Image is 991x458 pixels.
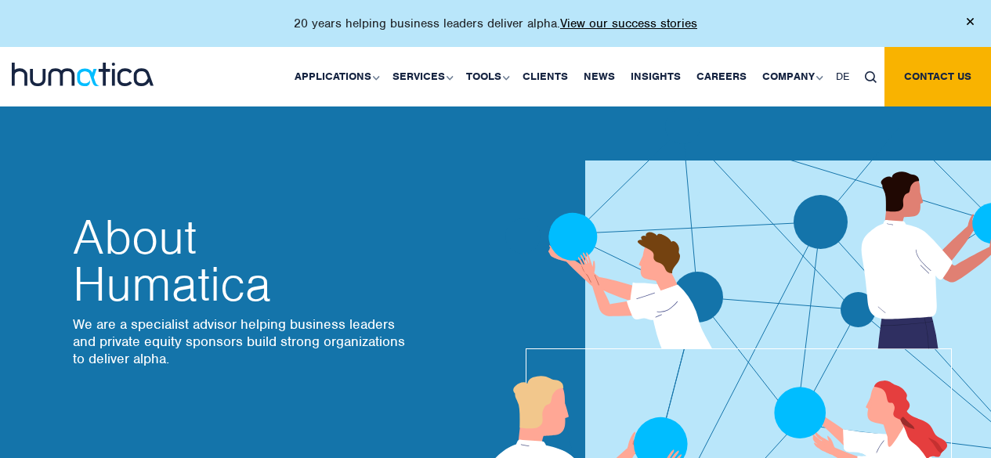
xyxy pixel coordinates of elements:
[865,71,877,83] img: search_icon
[73,214,410,261] span: About
[73,214,410,308] h2: Humatica
[754,47,828,106] a: Company
[515,47,576,106] a: Clients
[560,16,697,31] a: View our success stories
[828,47,857,106] a: DE
[287,47,385,106] a: Applications
[294,16,697,31] p: 20 years helping business leaders deliver alpha.
[385,47,458,106] a: Services
[458,47,515,106] a: Tools
[576,47,623,106] a: News
[623,47,689,106] a: Insights
[689,47,754,106] a: Careers
[836,70,849,83] span: DE
[884,47,991,106] a: Contact us
[73,316,410,367] p: We are a specialist advisor helping business leaders and private equity sponsors build strong org...
[12,63,154,86] img: logo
